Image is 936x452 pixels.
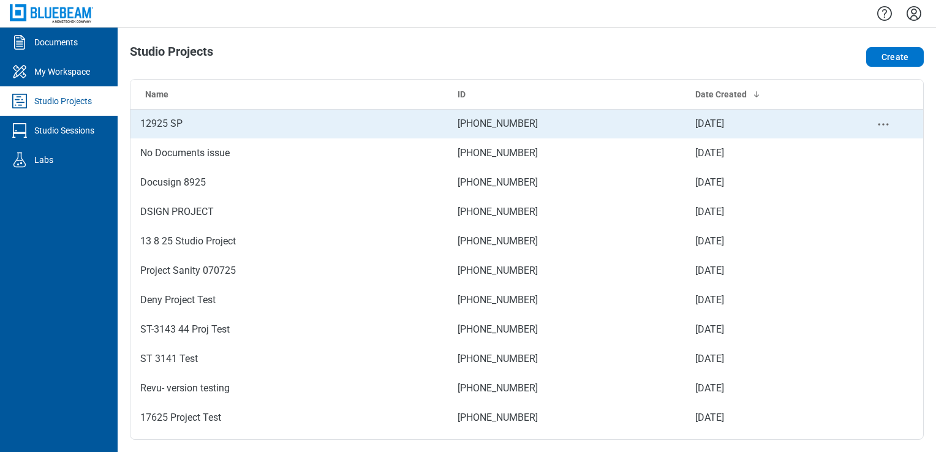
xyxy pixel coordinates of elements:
td: [DATE] [685,374,844,403]
td: [DATE] [685,197,844,227]
td: Project Sanity 070725 [130,256,448,285]
td: [PHONE_NUMBER] [448,315,685,344]
td: Revu- version testing [130,374,448,403]
div: ID [458,88,676,100]
td: [DATE] [685,256,844,285]
td: Docusign 8925 [130,168,448,197]
svg: Studio Sessions [10,121,29,140]
td: DSIGN PROJECT [130,197,448,227]
div: Date Created [695,88,834,100]
td: 12925 SP [130,109,448,138]
td: [DATE] [685,344,844,374]
td: No Documents issue [130,138,448,168]
button: Settings [904,3,924,24]
div: Labs [34,154,53,166]
td: [PHONE_NUMBER] [448,109,685,138]
td: Deny Project Test [130,285,448,315]
svg: My Workspace [10,62,29,81]
td: ST 3141 Test [130,344,448,374]
td: [PHONE_NUMBER] [448,403,685,432]
svg: Studio Projects [10,91,29,111]
td: [PHONE_NUMBER] [448,374,685,403]
td: [PHONE_NUMBER] [448,168,685,197]
td: [PHONE_NUMBER] [448,197,685,227]
button: Create [866,47,924,67]
td: [DATE] [685,315,844,344]
td: ST-3143 44 Proj Test [130,315,448,344]
div: My Workspace [34,66,90,78]
td: [DATE] [685,403,844,432]
div: Documents [34,36,78,48]
button: project-actions-menu [876,117,891,132]
td: [DATE] [685,109,844,138]
img: Bluebeam, Inc. [10,4,93,22]
td: [DATE] [685,138,844,168]
td: [DATE] [685,168,844,197]
td: [PHONE_NUMBER] [448,227,685,256]
td: 17625 Project Test [130,403,448,432]
td: [DATE] [685,227,844,256]
div: Studio Sessions [34,124,94,137]
div: Studio Projects [34,95,92,107]
svg: Labs [10,150,29,170]
div: Name [145,88,438,100]
td: [PHONE_NUMBER] [448,138,685,168]
td: 13 8 25 Studio Project [130,227,448,256]
td: [DATE] [685,285,844,315]
h1: Studio Projects [130,45,213,64]
td: [PHONE_NUMBER] [448,285,685,315]
svg: Documents [10,32,29,52]
td: [PHONE_NUMBER] [448,256,685,285]
td: [PHONE_NUMBER] [448,344,685,374]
